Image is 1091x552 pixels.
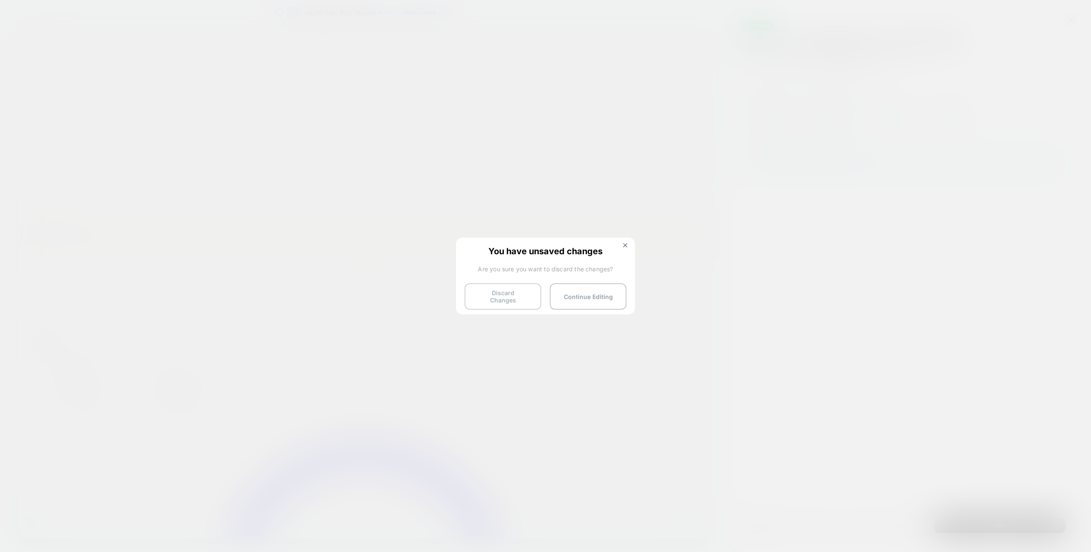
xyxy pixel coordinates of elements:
[13,407,910,433] a: Fill it Vitamins
[13,389,37,407] span: המוצרים שלנו
[71,435,122,453] summary: ישראל | ILS ₪
[623,243,627,247] img: close
[13,453,910,521] summary: חיפוש
[550,283,626,310] button: Continue Editing
[63,389,97,398] a: לפני & אחרי
[13,389,63,407] summary: המוצרים שלנו
[47,435,71,444] a: צור קשר
[465,246,626,255] span: You have unsaved changes
[71,435,91,453] span: ישראל | ILS ₪
[13,435,47,444] a: הסיפור שלנו
[13,407,64,429] img: Fill it Vitamins
[465,283,541,310] button: Discard Changes
[465,265,626,273] span: Are you sure you want to discard the changes?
